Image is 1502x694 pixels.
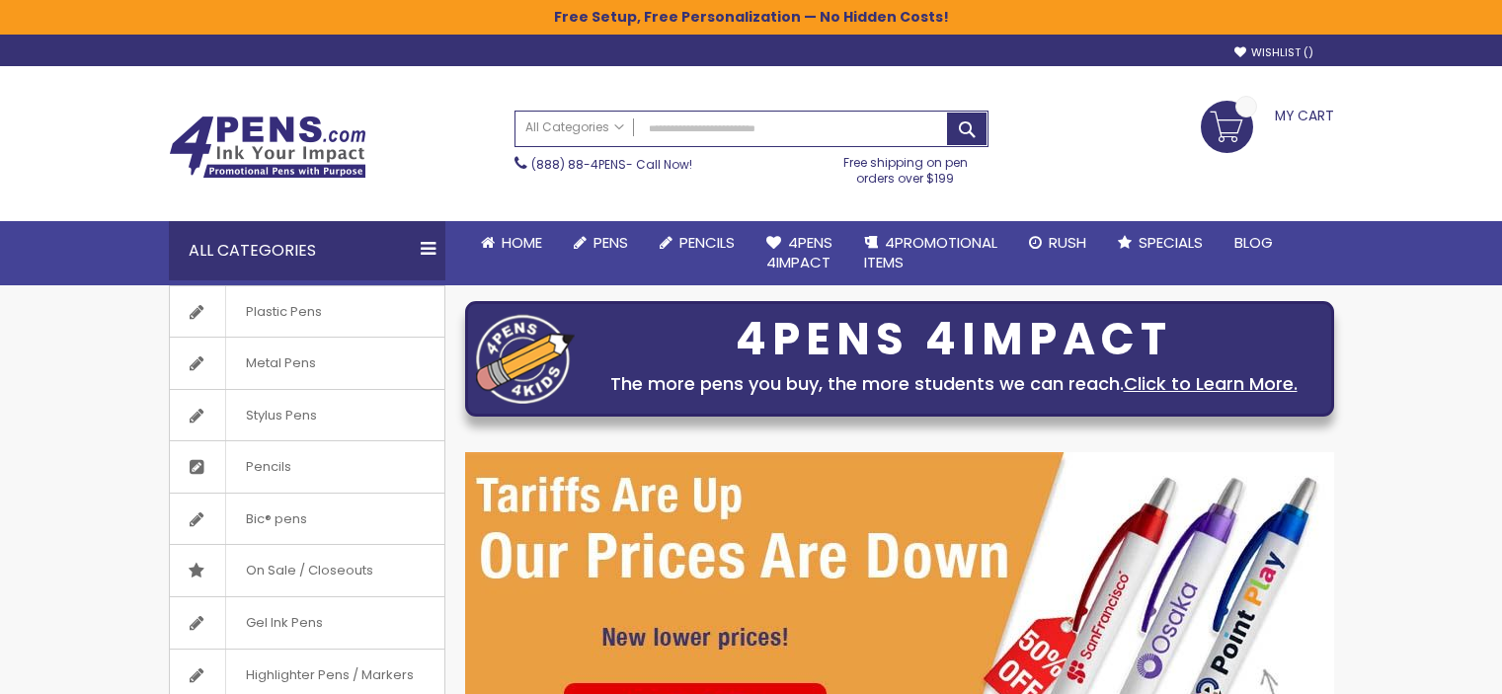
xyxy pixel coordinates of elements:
span: Home [502,232,542,253]
span: Pencils [225,441,311,493]
a: Bic® pens [170,494,444,545]
a: Blog [1219,221,1289,265]
span: Stylus Pens [225,390,337,441]
span: On Sale / Closeouts [225,545,393,596]
span: Bic® pens [225,494,327,545]
a: Gel Ink Pens [170,597,444,649]
span: 4Pens 4impact [766,232,832,272]
div: Free shipping on pen orders over $199 [823,147,988,187]
span: Specials [1139,232,1203,253]
a: Specials [1102,221,1219,265]
span: Pens [593,232,628,253]
a: (888) 88-4PENS [531,156,626,173]
span: - Call Now! [531,156,692,173]
a: Pens [558,221,644,265]
a: Pencils [170,441,444,493]
a: 4Pens4impact [751,221,848,285]
a: All Categories [515,112,634,144]
div: The more pens you buy, the more students we can reach. [585,370,1323,398]
div: All Categories [169,221,445,280]
span: Metal Pens [225,338,336,389]
a: Plastic Pens [170,286,444,338]
a: Stylus Pens [170,390,444,441]
div: 4PENS 4IMPACT [585,319,1323,360]
a: Wishlist [1234,45,1313,60]
span: Pencils [679,232,735,253]
span: Plastic Pens [225,286,342,338]
span: Blog [1234,232,1273,253]
span: 4PROMOTIONAL ITEMS [864,232,997,272]
span: Gel Ink Pens [225,597,343,649]
a: Home [465,221,558,265]
img: four_pen_logo.png [476,314,575,404]
span: All Categories [525,119,624,135]
a: Rush [1013,221,1102,265]
img: 4Pens Custom Pens and Promotional Products [169,116,366,179]
a: On Sale / Closeouts [170,545,444,596]
a: 4PROMOTIONALITEMS [848,221,1013,285]
a: Click to Learn More. [1124,371,1298,396]
a: Metal Pens [170,338,444,389]
a: Pencils [644,221,751,265]
span: Rush [1049,232,1086,253]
